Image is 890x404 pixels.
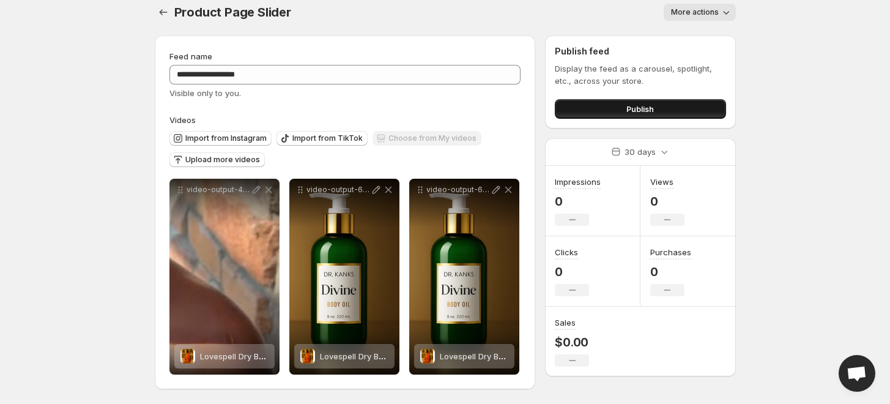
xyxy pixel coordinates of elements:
h3: Clicks [555,246,578,258]
div: Open chat [839,355,875,392]
div: video-output-662C1CB1-A5DA-4B11-AB69-4A2363282410-1Lovespell Dry Body Oil | Non-Greasy Moisturize... [409,179,519,375]
span: Import from Instagram [185,133,267,143]
span: More actions [671,7,719,17]
h3: Impressions [555,176,601,188]
p: 0 [555,194,601,209]
button: Import from Instagram [169,131,272,146]
span: Product Page Slider [174,5,291,20]
p: video-output-472E0ED7-4FEA-424F-ADE9-841C74A638F0-1_035db12a-8d70-4fd6-947e-38e1bc4cfdd8 [187,185,250,195]
p: $0.00 [555,335,589,350]
p: 0 [650,264,691,279]
h2: Publish feed [555,45,725,58]
button: Publish [555,99,725,119]
p: video-output-662C1CB1-A5DA-4B11-AB69-4A2363282410-1 [426,185,490,195]
span: Import from TikTok [292,133,363,143]
h3: Purchases [650,246,691,258]
p: video-output-662C1CB1-A5DA-4B11-AB69-4A2363282410-1 1 [306,185,370,195]
span: Lovespell Dry Body Oil | Non-Greasy Moisturizer for Dry & Mature Skin [320,351,589,361]
button: Import from TikTok [276,131,368,146]
span: Visible only to you. [169,88,241,98]
span: Upload more videos [185,155,260,165]
div: video-output-662C1CB1-A5DA-4B11-AB69-4A2363282410-1 1Lovespell Dry Body Oil | Non-Greasy Moisturi... [289,179,399,375]
button: Upload more videos [169,152,265,167]
p: 0 [555,264,589,279]
h3: Sales [555,316,576,329]
span: Feed name [169,51,212,61]
span: Publish [626,103,654,115]
p: 0 [650,194,684,209]
div: video-output-472E0ED7-4FEA-424F-ADE9-841C74A638F0-1_035db12a-8d70-4fd6-947e-38e1bc4cfdd8Lovespell... [169,179,280,375]
button: More actions [664,4,736,21]
span: Videos [169,115,196,125]
span: Lovespell Dry Body Oil | Non-Greasy Moisturizer for Dry & Mature Skin [440,351,709,361]
p: 30 days [625,146,656,158]
span: Lovespell Dry Body Oil | Non-Greasy Moisturizer for Dry & Mature Skin [200,351,469,361]
p: Display the feed as a carousel, spotlight, etc., across your store. [555,62,725,87]
button: Settings [155,4,172,21]
h3: Views [650,176,673,188]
